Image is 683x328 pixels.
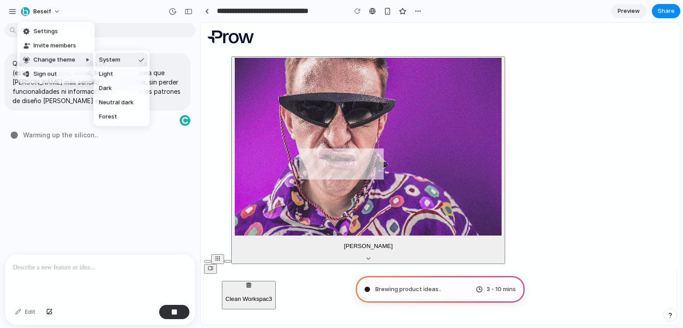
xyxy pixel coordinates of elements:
span: Change theme [33,56,75,64]
p: Clean Workspac3 [25,273,72,280]
button: Toggle menu [4,241,16,251]
p: [PERSON_NAME] [34,220,301,227]
span: Dark [99,84,112,93]
span: Neutral dark [99,98,133,107]
button: [PERSON_NAME] [31,34,305,241]
span: System [99,56,120,64]
span: Invite members [33,41,76,50]
button: Toggle menu [11,232,24,241]
span: Light [99,70,113,79]
span: Forest [99,112,117,121]
span: Sign out [33,70,57,79]
img: avatar.jpg [34,35,301,213]
img: Logo [4,4,57,25]
span: Settings [33,27,58,36]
